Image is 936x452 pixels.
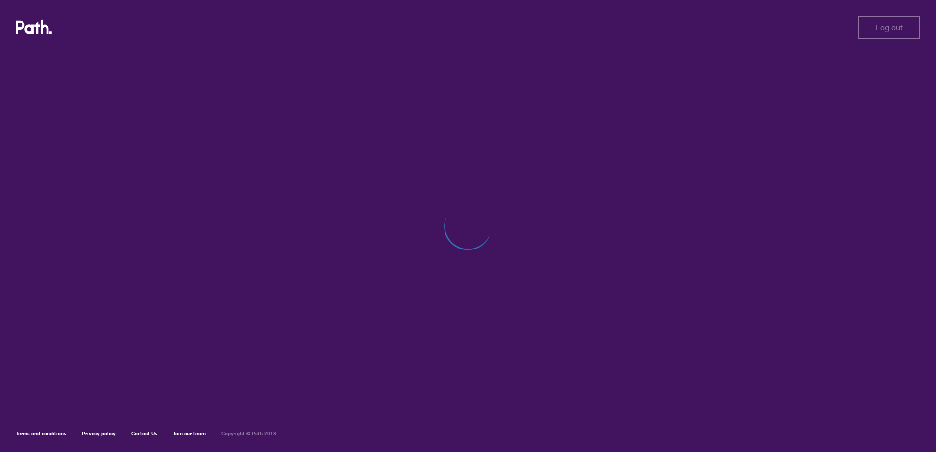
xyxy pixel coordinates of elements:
[876,23,903,32] span: Log out
[173,430,206,437] a: Join our team
[221,431,276,437] h6: Copyright © Path 2018
[858,16,920,39] button: Log out
[16,430,66,437] a: Terms and conditions
[82,430,116,437] a: Privacy policy
[131,430,157,437] a: Contact Us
